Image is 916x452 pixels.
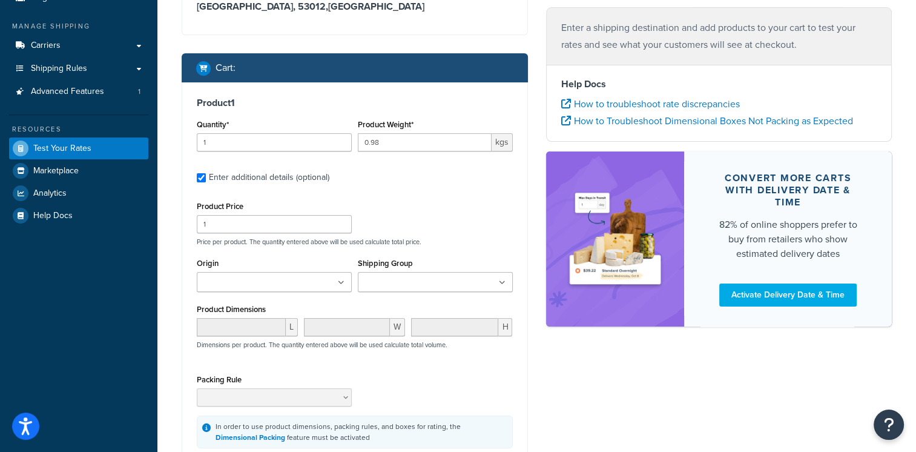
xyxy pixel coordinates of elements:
[358,120,414,129] label: Product Weight*
[9,160,148,182] a: Marketplace
[216,421,461,443] div: In order to use product dimensions, packing rules, and boxes for rating, the feature must be acti...
[31,64,87,74] span: Shipping Rules
[33,144,91,154] span: Test Your Rates
[9,138,148,159] a: Test Your Rates
[9,21,148,32] div: Manage Shipping
[197,133,352,151] input: 0.0
[33,166,79,176] span: Marketplace
[9,35,148,57] a: Carriers
[31,41,61,51] span: Carriers
[216,62,236,73] h2: Cart :
[564,170,667,308] img: feature-image-ddt-36eae7f7280da8017bfb280eaccd9c446f90b1fe08728e4019434db127062ab4.png
[33,211,73,221] span: Help Docs
[9,81,148,103] li: Advanced Features
[197,97,513,109] h3: Product 1
[9,182,148,204] a: Analytics
[719,284,857,307] a: Activate Delivery Date & Time
[390,318,405,336] span: W
[197,120,229,129] label: Quantity*
[498,318,512,336] span: H
[492,133,513,151] span: kgs
[9,81,148,103] a: Advanced Features1
[713,172,863,208] div: Convert more carts with delivery date & time
[561,19,877,53] p: Enter a shipping destination and add products to your cart to test your rates and see what your c...
[194,238,516,246] p: Price per product. The quantity entered above will be used calculate total price.
[197,259,219,268] label: Origin
[209,169,329,186] div: Enter additional details (optional)
[197,1,513,13] h3: [GEOGRAPHIC_DATA], 53012 , [GEOGRAPHIC_DATA]
[31,87,104,97] span: Advanced Features
[197,173,206,182] input: Enter additional details (optional)
[197,202,243,211] label: Product Price
[194,341,447,349] p: Dimensions per product. The quantity entered above will be used calculate total volume.
[874,410,904,440] button: Open Resource Center
[138,87,140,97] span: 1
[561,97,740,111] a: How to troubleshoot rate discrepancies
[358,133,492,151] input: 0.00
[9,124,148,135] div: Resources
[713,218,863,261] div: 82% of online shoppers prefer to buy from retailers who show estimated delivery dates
[9,205,148,227] a: Help Docs
[358,259,413,268] label: Shipping Group
[197,375,242,384] label: Packing Rule
[216,432,285,443] a: Dimensional Packing
[561,77,877,91] h4: Help Docs
[33,188,67,199] span: Analytics
[561,114,853,128] a: How to Troubleshoot Dimensional Boxes Not Packing as Expected
[286,318,298,336] span: L
[9,58,148,80] a: Shipping Rules
[197,305,266,314] label: Product Dimensions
